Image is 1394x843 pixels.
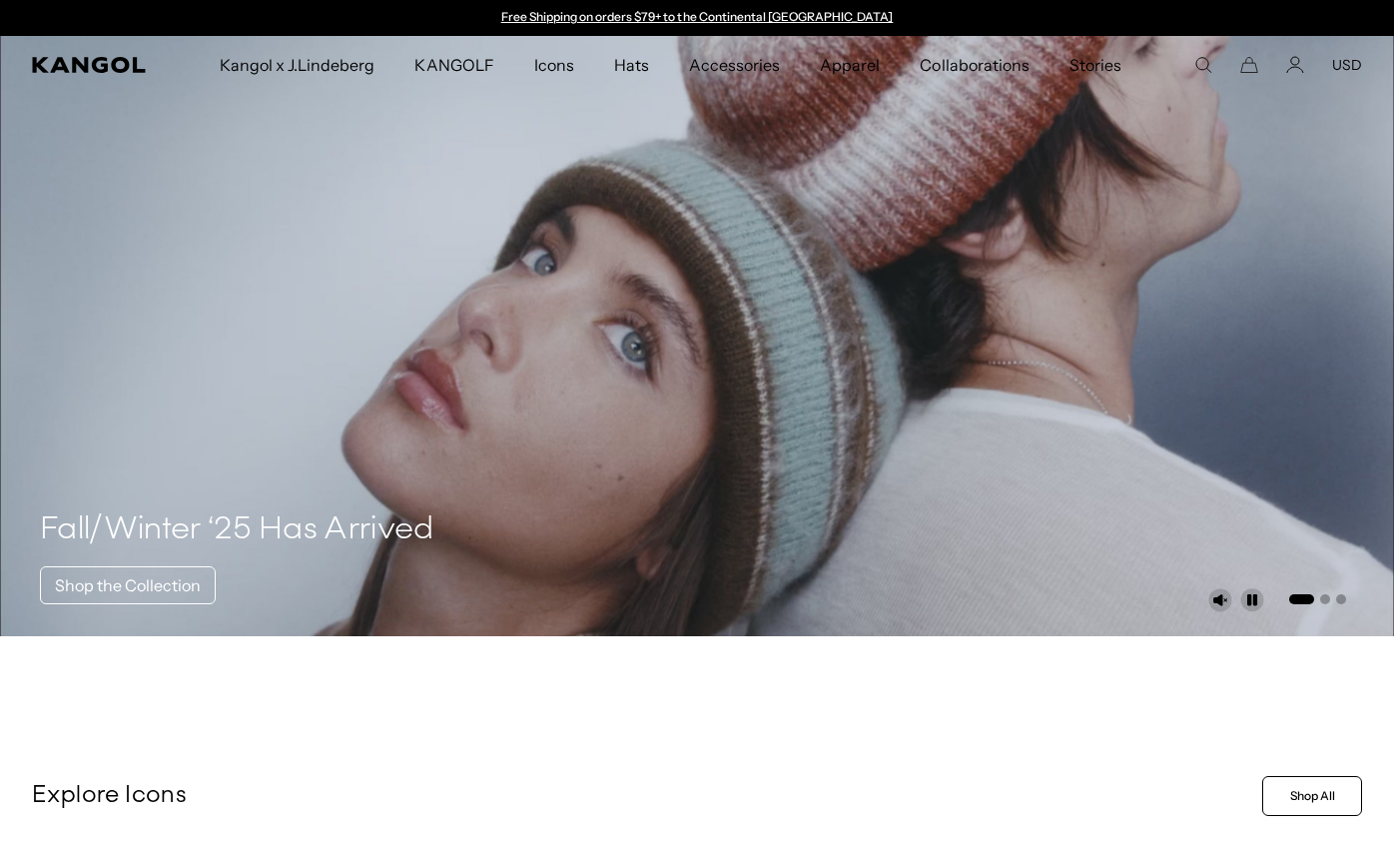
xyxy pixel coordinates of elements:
button: Pause [1240,588,1264,612]
h4: Fall/Winter ‘25 Has Arrived [40,510,434,550]
span: Accessories [689,36,780,94]
button: Go to slide 2 [1320,594,1330,604]
a: Accessories [669,36,800,94]
a: Account [1286,56,1304,74]
button: Go to slide 1 [1289,594,1314,604]
a: Icons [514,36,594,94]
div: 1 of 2 [491,10,903,26]
slideshow-component: Announcement bar [491,10,903,26]
a: Shop the Collection [40,566,216,604]
button: Unmute [1208,588,1232,612]
a: Stories [1049,36,1141,94]
a: Hats [594,36,669,94]
ul: Select a slide to show [1287,590,1346,606]
summary: Search here [1194,56,1212,74]
button: Cart [1240,56,1258,74]
a: Apparel [800,36,900,94]
p: Explore Icons [32,781,1254,811]
button: Go to slide 3 [1336,594,1346,604]
a: KANGOLF [394,36,513,94]
span: Kangol x J.Lindeberg [220,36,375,94]
div: Announcement [491,10,903,26]
a: Collaborations [900,36,1048,94]
span: KANGOLF [414,36,493,94]
span: Icons [534,36,574,94]
span: Collaborations [920,36,1029,94]
a: Free Shipping on orders $79+ to the Continental [GEOGRAPHIC_DATA] [501,9,894,24]
span: Apparel [820,36,880,94]
a: Shop All [1262,776,1362,816]
span: Stories [1069,36,1121,94]
a: Kangol [32,57,147,73]
a: Kangol x J.Lindeberg [200,36,395,94]
button: USD [1332,56,1362,74]
span: Hats [614,36,649,94]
